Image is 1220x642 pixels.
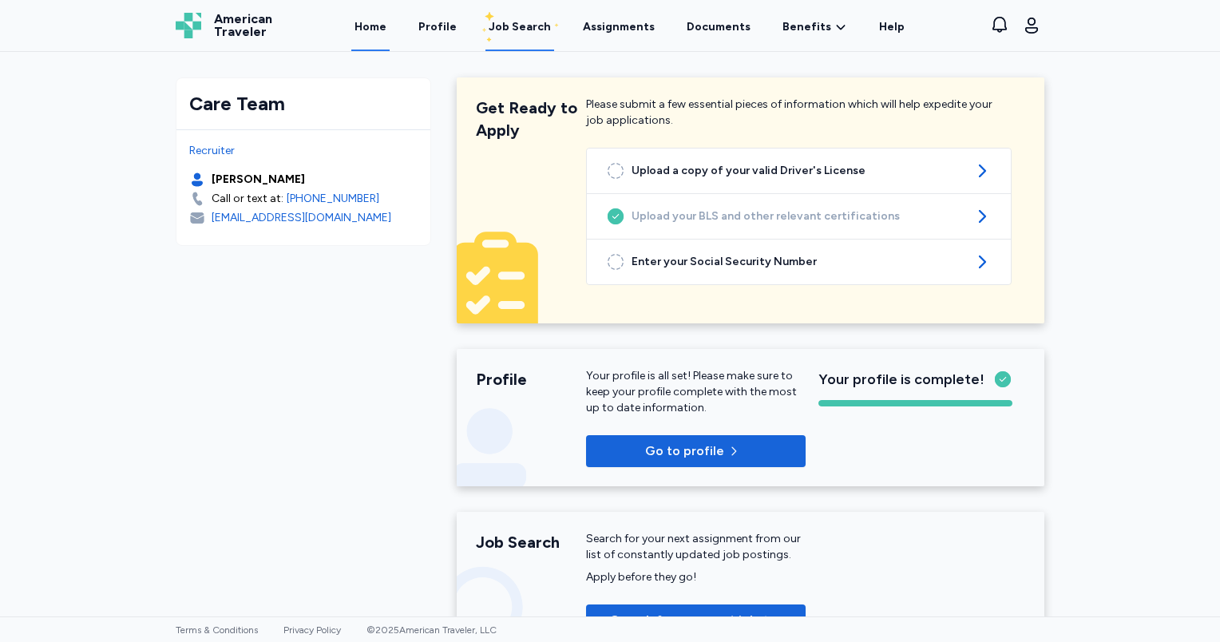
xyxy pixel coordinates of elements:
div: Please submit a few essential pieces of information which will help expedite your job applications. [586,97,1012,141]
a: [PHONE_NUMBER] [287,191,379,207]
span: Benefits [782,19,831,35]
span: © 2025 American Traveler, LLC [366,624,497,636]
a: Benefits [782,19,847,35]
div: Search for your next assignment from our list of constantly updated job postings. [586,531,806,563]
p: Go to profile [645,442,724,461]
div: Job Search [476,531,586,553]
button: Search for your next job [586,604,806,636]
a: Home [351,2,390,51]
a: Job Search [485,2,554,51]
div: Get Ready to Apply [476,97,586,141]
span: Search for your next job [611,611,758,630]
span: Upload a copy of your valid Driver's License [632,163,966,179]
div: [EMAIL_ADDRESS][DOMAIN_NAME] [212,210,391,226]
button: Go to profile [586,435,806,467]
div: [PERSON_NAME] [212,172,305,188]
a: Privacy Policy [283,624,341,636]
div: Recruiter [189,143,418,159]
span: Enter your Social Security Number [632,254,966,270]
div: Care Team [189,91,418,117]
span: Your profile is complete! [818,368,984,390]
p: Your profile is all set! Please make sure to keep your profile complete with the most up to date ... [586,368,806,416]
div: Profile [476,368,586,390]
span: Upload your BLS and other relevant certifications [632,208,966,224]
div: Apply before they go! [586,569,806,585]
a: Terms & Conditions [176,624,258,636]
div: Job Search [489,19,551,35]
span: American Traveler [214,13,272,38]
div: Call or text at: [212,191,283,207]
img: Logo [176,13,201,38]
